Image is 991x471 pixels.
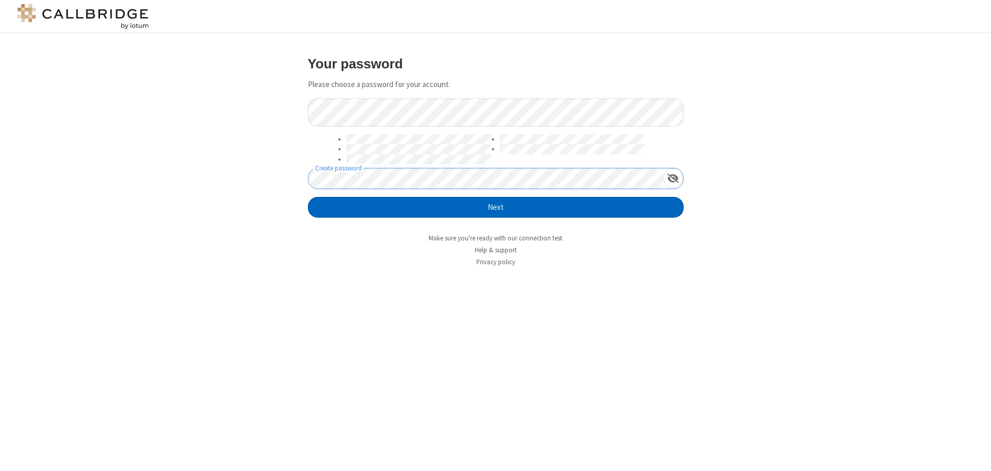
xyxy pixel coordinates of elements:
[476,258,515,266] a: Privacy policy
[16,4,150,29] img: logo@2x.png
[475,246,517,254] a: Help & support
[308,197,684,218] button: Next
[663,168,683,188] div: Show password
[308,56,684,71] h3: Your password
[429,234,562,242] a: Make sure you're ready with our connection test
[308,168,663,189] input: Create password
[308,79,684,91] p: Please choose a password for your account.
